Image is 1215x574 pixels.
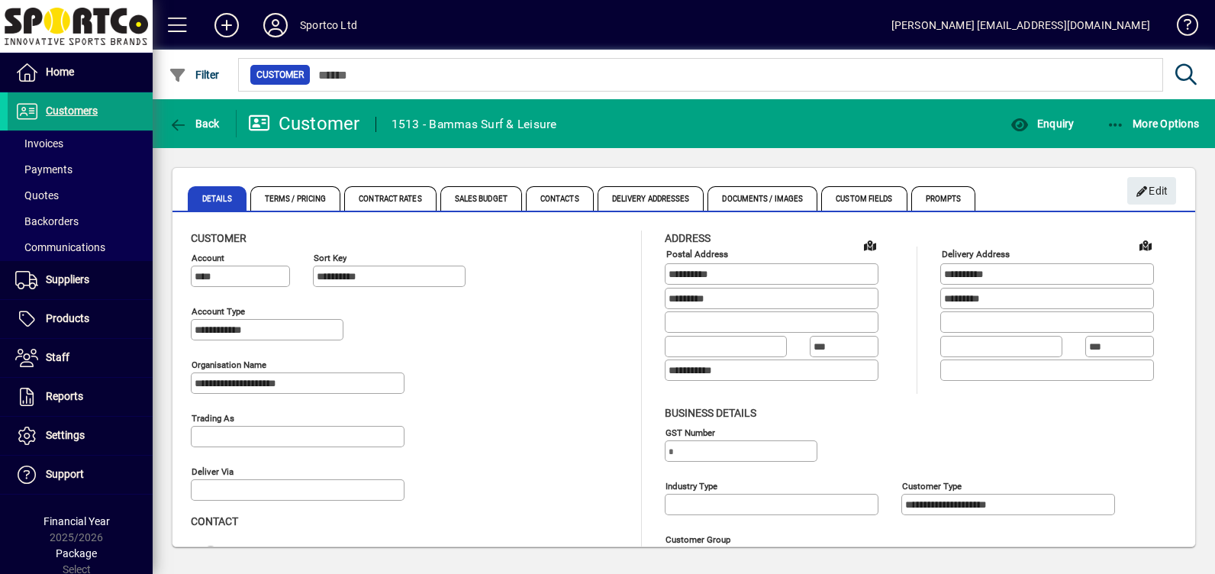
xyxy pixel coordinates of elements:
a: Staff [8,339,153,377]
span: Financial Year [44,515,110,527]
span: Products [46,312,89,324]
span: Address [665,232,711,244]
span: Home [46,66,74,78]
span: Customers [46,105,98,117]
span: Support [46,468,84,480]
mat-label: Account [192,253,224,263]
div: Customer [248,111,360,136]
span: Terms / Pricing [250,186,341,211]
span: Reports [46,390,83,402]
button: Profile [251,11,300,39]
mat-label: Deliver via [192,466,234,477]
a: View on map [858,233,882,257]
span: Backorders [15,215,79,227]
button: Add [202,11,251,39]
a: Reports [8,378,153,416]
span: Filter [169,69,220,81]
a: Suppliers [8,261,153,299]
span: Settings [46,429,85,441]
span: Payments [15,163,73,176]
button: Back [165,110,224,137]
button: Edit [1127,177,1176,205]
a: Home [8,53,153,92]
span: Details [188,186,247,211]
span: Contacts [526,186,594,211]
mat-label: Customer type [902,480,962,491]
a: Products [8,300,153,338]
a: Settings [8,417,153,455]
button: Filter [165,61,224,89]
mat-label: Sort key [314,253,346,263]
span: Sales Budget [440,186,522,211]
span: Suppliers [46,273,89,285]
mat-label: Account Type [192,306,245,317]
a: Knowledge Base [1165,3,1196,53]
span: Contract Rates [344,186,436,211]
mat-label: Trading as [192,413,234,424]
div: [PERSON_NAME] [EMAIL_ADDRESS][DOMAIN_NAME] [891,13,1150,37]
span: Delivery Addresses [598,186,704,211]
mat-label: Industry type [666,480,717,491]
span: Package [56,547,97,559]
mat-label: Organisation name [192,360,266,370]
span: Invoices [15,137,63,150]
span: Quotes [15,189,59,202]
span: Enquiry [1010,118,1074,130]
span: Contact [191,515,238,527]
div: Sportco Ltd [300,13,357,37]
a: View on map [1133,233,1158,257]
mat-label: Customer group [666,534,730,544]
a: Communications [8,234,153,260]
span: Custom Fields [821,186,907,211]
span: Prompts [911,186,976,211]
a: Invoices [8,131,153,156]
mat-label: GST Number [666,427,715,437]
a: Backorders [8,208,153,234]
a: Payments [8,156,153,182]
span: More Options [1107,118,1200,130]
span: Back [169,118,220,130]
app-page-header-button: Back [153,110,237,137]
span: Customer [256,67,304,82]
span: Business details [665,407,756,419]
span: Staff [46,351,69,363]
span: Customer [191,232,247,244]
span: Communications [15,241,105,253]
div: 1513 - Bammas Surf & Leisure [392,112,557,137]
span: Documents / Images [707,186,817,211]
span: Edit [1136,179,1168,204]
a: Support [8,456,153,494]
button: Enquiry [1007,110,1078,137]
button: More Options [1103,110,1204,137]
a: Quotes [8,182,153,208]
